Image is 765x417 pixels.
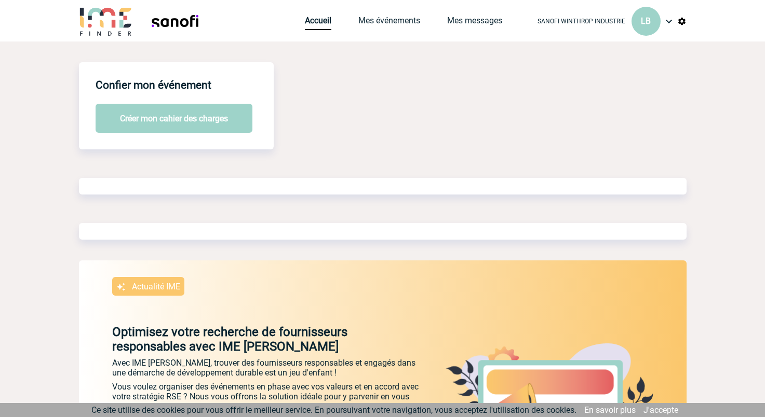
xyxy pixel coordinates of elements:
a: Mes messages [447,16,502,30]
a: J'accepte [643,405,678,415]
button: Créer mon cahier des charges [96,104,252,133]
a: En savoir plus [584,405,636,415]
p: Avec IME [PERSON_NAME], trouver des fournisseurs responsables et engagés dans une démarche de dév... [112,358,424,378]
img: IME-Finder [79,6,133,36]
p: Actualité IME [132,282,180,291]
span: Ce site utilise des cookies pour vous offrir le meilleur service. En poursuivant votre navigation... [91,405,576,415]
a: Accueil [305,16,331,30]
a: Mes événements [358,16,420,30]
p: Optimisez votre recherche de fournisseurs responsables avec IME [PERSON_NAME] [79,325,424,354]
span: LB [641,16,651,26]
span: SANOFI WINTHROP INDUSTRIE [538,18,625,25]
h4: Confier mon événement [96,79,211,91]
